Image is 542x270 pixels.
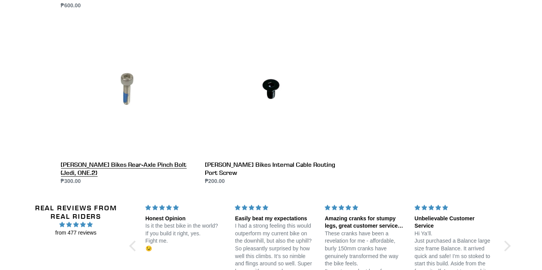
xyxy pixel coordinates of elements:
[235,204,316,212] div: 5 stars
[325,215,405,230] div: Amazing cranks for stumpy legs, great customer service too
[415,204,495,212] div: 5 stars
[145,222,226,252] p: Is it the best bike in the world? If you build it right, yes. Fight me. 😉
[415,215,495,230] div: Unbelievable Customer Service
[235,215,316,223] div: Easily beat my expectations
[145,204,226,212] div: 5 stars
[325,204,405,212] div: 5 stars
[27,229,125,237] span: from 477 reviews
[27,220,125,229] span: 4.96 stars
[145,215,226,223] div: Honest Opinion
[27,204,125,220] h2: Real Reviews from Real Riders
